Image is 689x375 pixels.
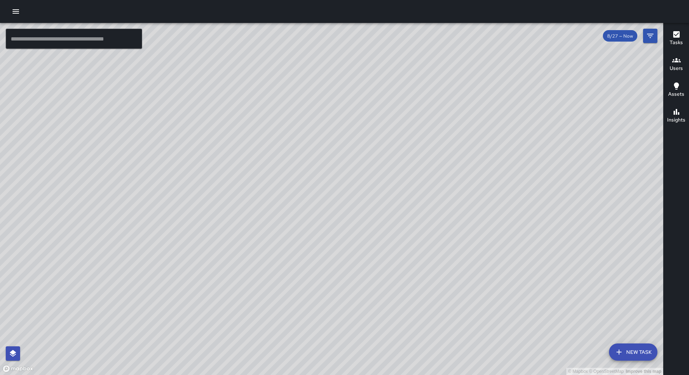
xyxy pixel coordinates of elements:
h6: Assets [668,90,684,98]
h6: Tasks [670,39,683,47]
button: New Task [609,343,657,361]
span: 8/27 — Now [603,33,637,39]
h6: Users [670,65,683,72]
button: Users [664,52,689,77]
button: Tasks [664,26,689,52]
button: Insights [664,103,689,129]
button: Filters [643,29,657,43]
h6: Insights [667,116,685,124]
button: Assets [664,77,689,103]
